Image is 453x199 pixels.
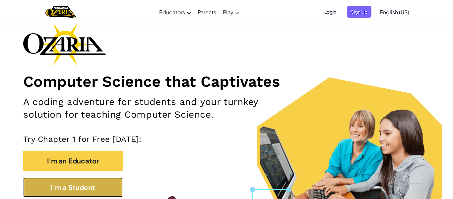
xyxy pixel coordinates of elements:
[223,9,233,16] span: Play
[194,3,220,21] a: Parents
[23,72,430,91] h1: Computer Science that Captivates
[23,96,295,121] h2: A coding adventure for students and your turnkey solution for teaching Computer Science.
[23,23,106,65] img: Ozaria branding logo
[23,151,123,171] button: I'm an Educator
[45,5,76,19] img: Home
[45,5,76,19] a: Ozaria by CodeCombat logo
[23,134,430,144] p: Try Chapter 1 for Free [DATE]!
[220,3,243,21] a: Play
[23,177,123,197] button: I'm a Student
[380,9,409,16] span: English (US)
[156,3,194,21] a: Educators
[320,6,340,18] button: Login
[376,3,413,21] a: English (US)
[347,6,371,18] button: Sign Up
[159,9,185,16] span: Educators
